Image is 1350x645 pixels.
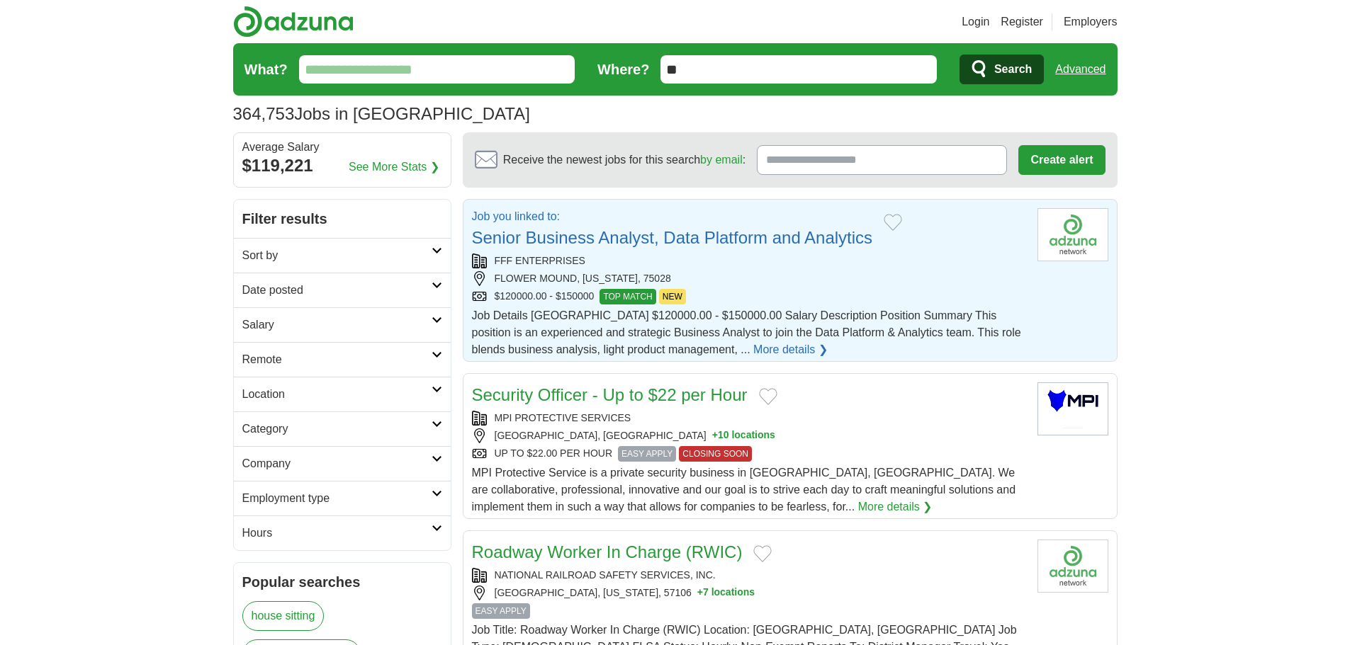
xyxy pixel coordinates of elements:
[679,446,752,462] span: CLOSING SOON
[233,6,354,38] img: Adzuna logo
[1001,13,1043,30] a: Register
[697,586,703,600] span: +
[1064,13,1118,30] a: Employers
[242,421,432,438] h2: Category
[1037,382,1108,435] img: Company logo
[858,498,933,515] a: More details ❯
[962,13,989,30] a: Login
[1037,540,1108,593] img: Company logo
[759,388,777,405] button: Add to favorite jobs
[712,428,718,443] span: +
[472,271,1026,286] div: FLOWER MOUND, [US_STATE], 75028
[244,59,288,80] label: What?
[960,55,1044,84] button: Search
[753,341,828,358] a: More details ❯
[234,446,451,481] a: Company
[242,386,432,403] h2: Location
[884,214,902,231] button: Add to favorite jobs
[712,428,775,443] button: +10 locations
[994,55,1032,84] span: Search
[234,273,451,307] a: Date posted
[242,153,442,178] div: $119,221
[234,200,451,238] h2: Filter results
[600,289,656,304] span: TOP MATCH
[349,159,439,176] a: See More Stats ❯
[472,385,748,404] a: Security Officer - Up to $22 per Hour
[234,481,451,515] a: Employment type
[659,289,686,304] span: NEW
[242,571,442,593] h2: Popular searches
[472,446,1026,462] div: UP TO $22.00 PER HOUR
[472,586,1026,600] div: [GEOGRAPHIC_DATA], [US_STATE], 57106
[242,455,432,472] h2: Company
[242,316,432,333] h2: Salary
[242,601,325,631] a: house sitting
[234,411,451,446] a: Category
[233,104,530,123] h1: Jobs in [GEOGRAPHIC_DATA]
[503,152,746,169] span: Receive the newest jobs for this search :
[753,545,772,562] button: Add to favorite jobs
[242,351,432,368] h2: Remote
[242,247,432,264] h2: Sort by
[472,253,1026,268] div: FFF ENTERPRISES
[1018,145,1105,175] button: Create alert
[1055,55,1106,84] a: Advanced
[472,411,1026,426] div: MPI PROTECTIVE SERVICES
[618,446,676,462] span: EASY APPLY
[697,586,755,600] button: +7 locations
[472,228,873,247] a: Senior Business Analyst, Data Platform and Analytics
[472,309,1021,355] span: Job Details [GEOGRAPHIC_DATA] $120000.00 - $150000.00 Salary Description Position Summary This po...
[234,307,451,342] a: Salary
[234,342,451,377] a: Remote
[242,282,432,299] h2: Date posted
[597,59,649,80] label: Where?
[472,289,1026,304] div: $120000.00 - $150000
[234,515,451,550] a: Hours
[472,603,530,619] span: EASY APPLY
[233,101,295,127] span: 364,753
[1037,208,1108,261] img: Company logo
[472,568,1026,583] div: NATIONAL RAILROAD SAFETY SERVICES, INC.
[472,467,1016,513] span: MPI Protective Service is a private security business in [GEOGRAPHIC_DATA], [GEOGRAPHIC_DATA]. We...
[472,208,873,225] p: Job you linked to:
[242,490,432,507] h2: Employment type
[472,542,743,561] a: Roadway Worker In Charge (RWIC)
[472,428,1026,443] div: [GEOGRAPHIC_DATA], [GEOGRAPHIC_DATA]
[242,525,432,542] h2: Hours
[234,238,451,273] a: Sort by
[234,377,451,411] a: Location
[242,142,442,153] div: Average Salary
[700,154,743,166] a: by email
